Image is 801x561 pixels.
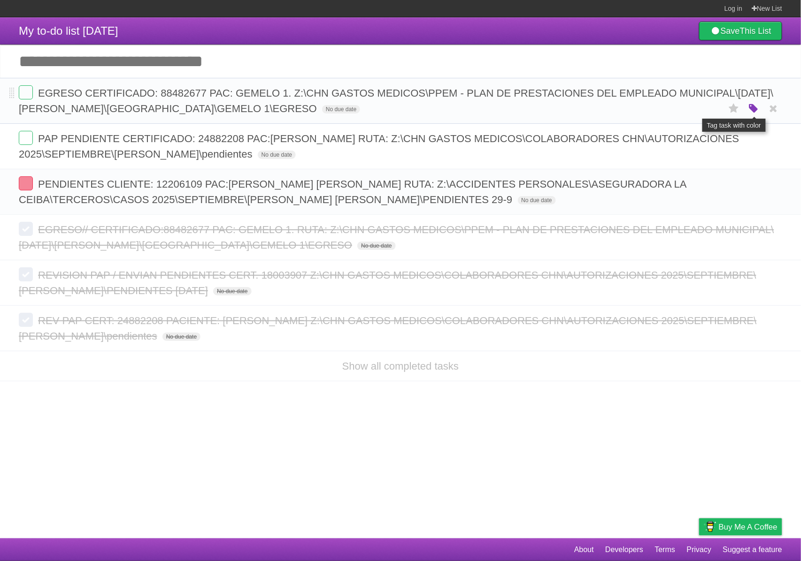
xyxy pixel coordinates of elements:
[574,541,594,559] a: About
[19,24,118,37] span: My to-do list [DATE]
[19,269,756,296] span: REVISION PAP / ENVIAN PENDIENTES CERT. 18003907 Z:\CHN GASTOS MEDICOS\COLABORADORES CHN\AUTORIZAC...
[687,541,711,559] a: Privacy
[518,196,556,205] span: No due date
[258,151,296,159] span: No due date
[655,541,676,559] a: Terms
[704,519,716,535] img: Buy me a coffee
[322,105,360,114] span: No due date
[19,85,33,99] label: Done
[725,101,743,116] label: Star task
[19,176,33,190] label: Done
[699,22,782,40] a: SaveThis List
[699,518,782,536] a: Buy me a coffee
[19,222,33,236] label: Done
[19,315,757,342] span: REV PAP CERT: 24882208 PACIENTE: [PERSON_NAME] Z:\CHN GASTOS MEDICOS\COLABORADORES CHN\AUTORIZACI...
[605,541,643,559] a: Developers
[719,519,778,535] span: Buy me a coffee
[342,360,459,372] a: Show all completed tasks
[19,178,686,205] span: PENDIENTES CLIENTE: 12206109 PAC:[PERSON_NAME] [PERSON_NAME] RUTA: Z:\ACCIDENTES PERSONALES\ASEGU...
[19,133,739,160] span: PAP PENDIENTE CERTIFICADO: 24882208 PAC:[PERSON_NAME] RUTA: Z:\CHN GASTOS MEDICOS\COLABORADORES C...
[19,313,33,327] label: Done
[357,242,395,250] span: No due date
[740,26,771,36] b: This List
[19,224,774,251] span: EGRESO// CERTIFICADO:88482677 PAC: GEMELO 1. RUTA: Z:\CHN GASTOS MEDICOS\PPEM - PLAN DE PRESTACIO...
[723,541,782,559] a: Suggest a feature
[19,267,33,281] label: Done
[19,131,33,145] label: Done
[213,287,251,296] span: No due date
[162,333,200,341] span: No due date
[19,87,774,114] span: EGRESO CERTIFICADO: 88482677 PAC: GEMELO 1. Z:\CHN GASTOS MEDICOS\PPEM - PLAN DE PRESTACIONES DEL...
